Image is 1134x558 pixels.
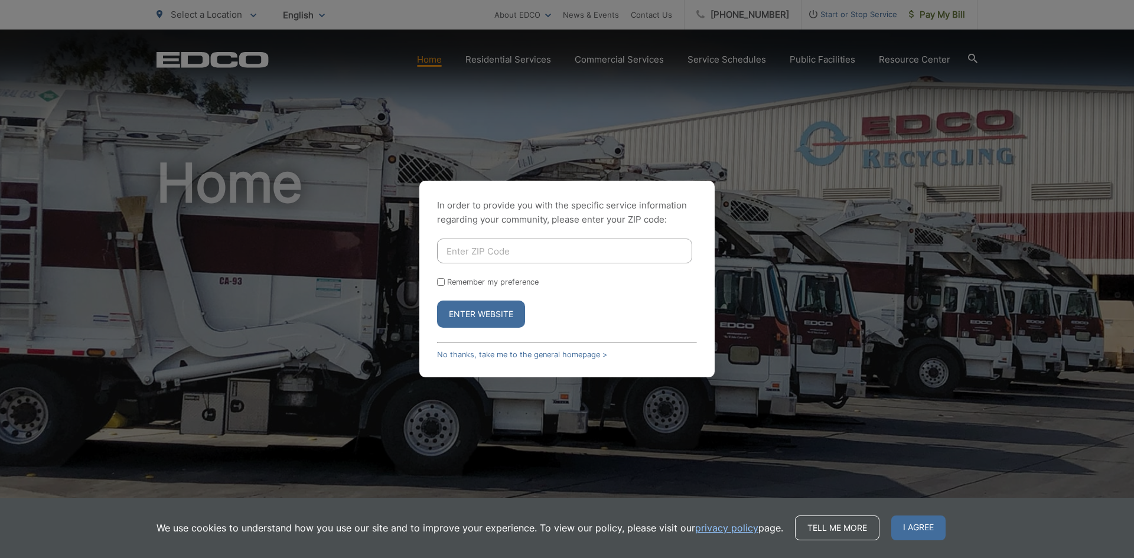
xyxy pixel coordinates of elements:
[437,350,607,359] a: No thanks, take me to the general homepage >
[437,239,692,263] input: Enter ZIP Code
[437,198,697,227] p: In order to provide you with the specific service information regarding your community, please en...
[891,515,946,540] span: I agree
[157,521,783,535] p: We use cookies to understand how you use our site and to improve your experience. To view our pol...
[447,278,539,286] label: Remember my preference
[795,515,879,540] a: Tell me more
[695,521,758,535] a: privacy policy
[437,301,525,328] button: Enter Website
